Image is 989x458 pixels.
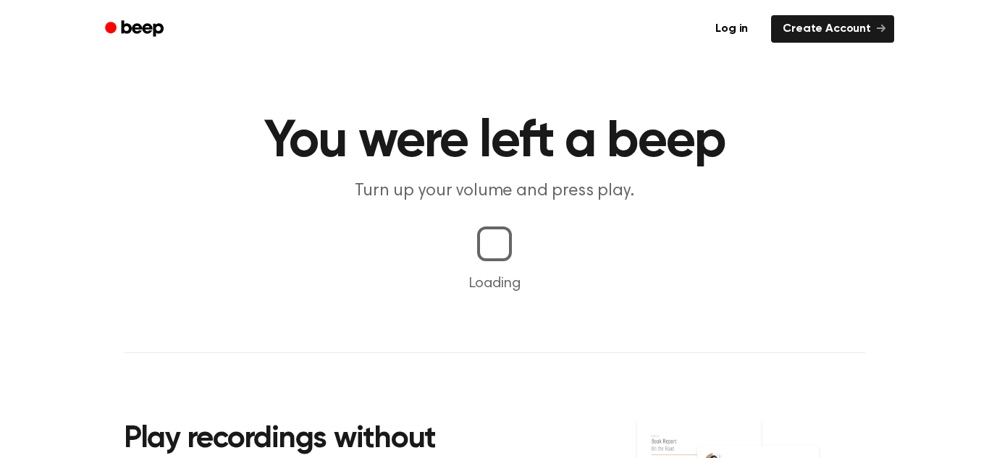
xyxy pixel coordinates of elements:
a: Log in [701,12,762,46]
a: Beep [95,15,177,43]
p: Turn up your volume and press play. [216,179,773,203]
h1: You were left a beep [124,116,865,168]
p: Loading [17,273,972,294]
a: Create Account [771,15,894,43]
